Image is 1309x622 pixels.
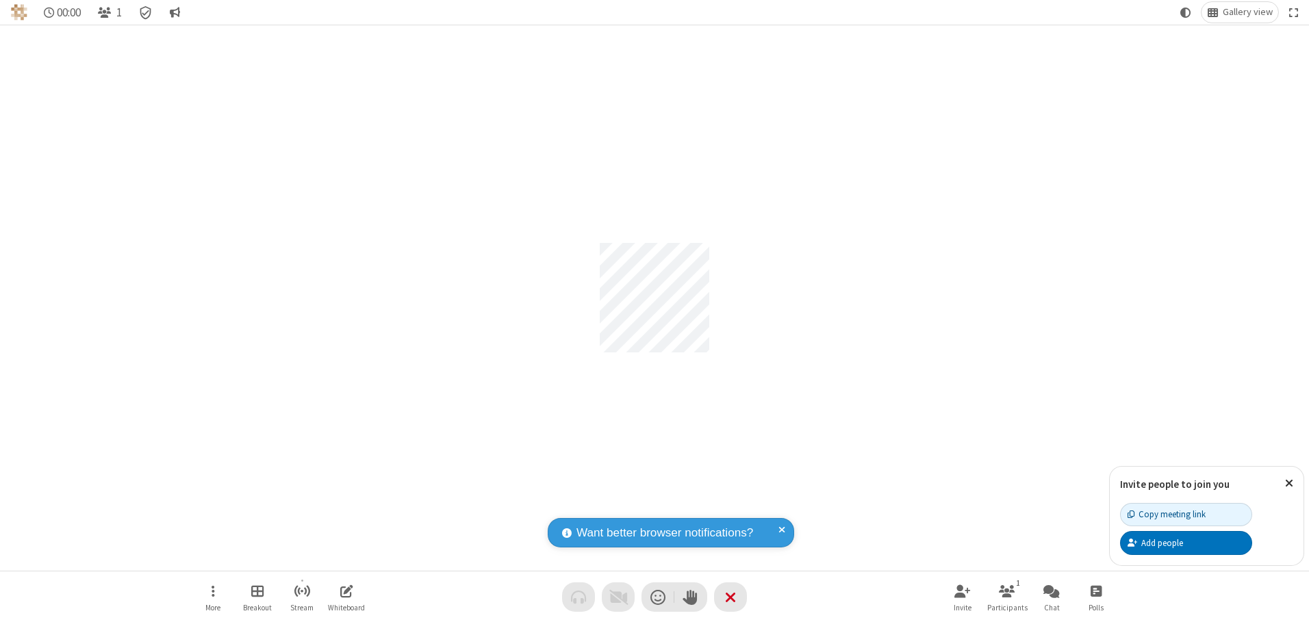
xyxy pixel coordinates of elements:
[1120,478,1230,491] label: Invite people to join you
[1089,604,1104,612] span: Polls
[602,582,635,612] button: Video
[1275,467,1304,500] button: Close popover
[38,2,87,23] div: Timer
[116,6,122,19] span: 1
[1120,503,1252,526] button: Copy meeting link
[714,582,747,612] button: End or leave meeting
[1076,578,1117,617] button: Open poll
[674,582,707,612] button: Raise hand
[1120,531,1252,554] button: Add people
[987,578,1028,617] button: Open participant list
[164,2,186,23] button: Conversation
[328,604,365,612] span: Whiteboard
[1202,2,1278,23] button: Change layout
[281,578,322,617] button: Start streaming
[954,604,971,612] span: Invite
[205,604,220,612] span: More
[1175,2,1197,23] button: Using system theme
[1223,7,1273,18] span: Gallery view
[290,604,314,612] span: Stream
[192,578,233,617] button: Open menu
[576,524,753,542] span: Want better browser notifications?
[237,578,278,617] button: Manage Breakout Rooms
[987,604,1028,612] span: Participants
[11,4,27,21] img: QA Selenium DO NOT DELETE OR CHANGE
[641,582,674,612] button: Send a reaction
[57,6,81,19] span: 00:00
[1031,578,1072,617] button: Open chat
[1284,2,1304,23] button: Fullscreen
[243,604,272,612] span: Breakout
[1013,577,1024,589] div: 1
[1044,604,1060,612] span: Chat
[562,582,595,612] button: Audio problem - check your Internet connection or call by phone
[326,578,367,617] button: Open shared whiteboard
[133,2,159,23] div: Meeting details Encryption enabled
[942,578,983,617] button: Invite participants (Alt+I)
[1128,508,1206,521] div: Copy meeting link
[92,2,127,23] button: Open participant list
